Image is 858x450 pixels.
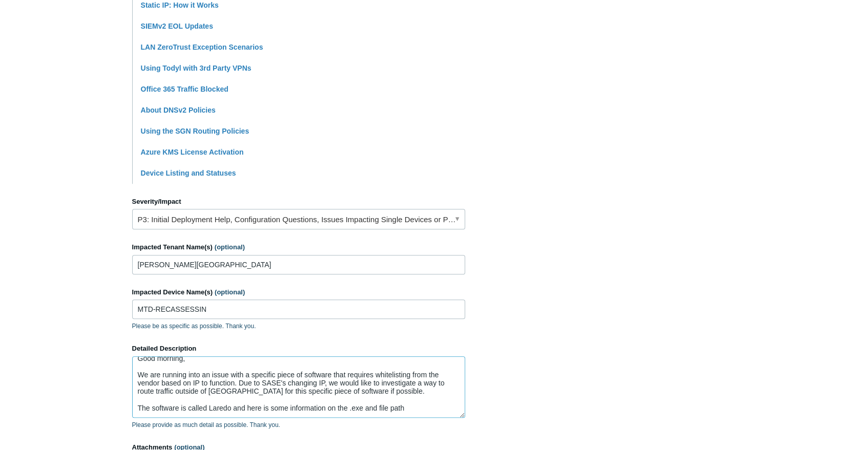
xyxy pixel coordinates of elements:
a: SIEMv2 EOL Updates [141,22,213,30]
a: Azure KMS License Activation [141,148,244,156]
a: LAN ZeroTrust Exception Scenarios [141,43,263,51]
a: Device Listing and Statuses [141,169,236,177]
span: (optional) [215,243,245,251]
a: About DNSv2 Policies [141,106,216,114]
label: Impacted Device Name(s) [132,287,465,297]
span: (optional) [215,288,245,296]
a: Static IP: How it Works [141,1,219,9]
a: Using the SGN Routing Policies [141,127,249,135]
a: P3: Initial Deployment Help, Configuration Questions, Issues Impacting Single Devices or Past Out... [132,209,465,229]
label: Impacted Tenant Name(s) [132,242,465,252]
a: Office 365 Traffic Blocked [141,85,228,93]
label: Severity/Impact [132,197,465,207]
p: Please provide as much detail as possible. Thank you. [132,420,465,430]
a: Using Todyl with 3rd Party VPNs [141,64,252,72]
label: Detailed Description [132,344,465,354]
p: Please be as specific as possible. Thank you. [132,322,465,331]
